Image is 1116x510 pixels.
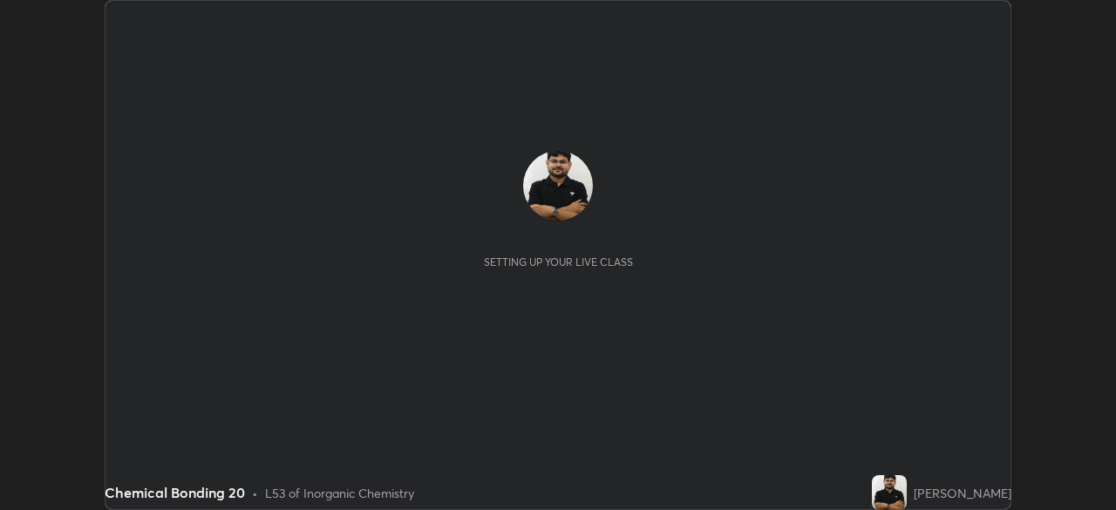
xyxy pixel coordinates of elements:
div: Setting up your live class [484,255,633,269]
img: d32c70f87a0b4f19b114348ebca7561d.jpg [523,151,593,221]
div: Chemical Bonding 20 [105,482,245,503]
img: d32c70f87a0b4f19b114348ebca7561d.jpg [872,475,907,510]
div: • [252,484,258,502]
div: [PERSON_NAME] [914,484,1011,502]
div: L53 of Inorganic Chemistry [265,484,414,502]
